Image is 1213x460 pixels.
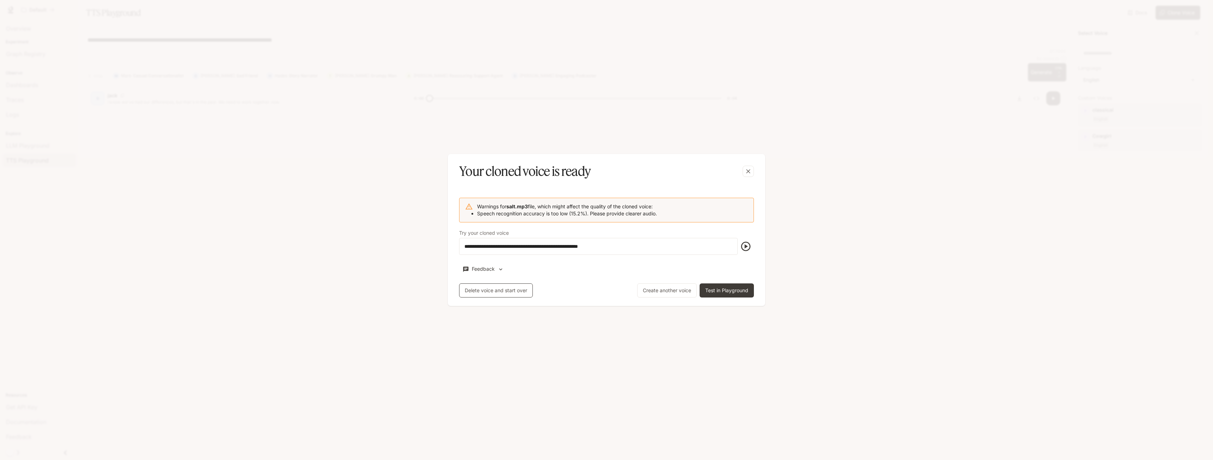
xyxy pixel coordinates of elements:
[459,231,509,235] p: Try your cloned voice
[477,210,657,217] li: Speech recognition accuracy is too low (15.2%). Please provide clearer audio.
[459,263,507,275] button: Feedback
[506,203,528,209] b: salt.mp3
[637,283,697,298] button: Create another voice
[459,162,591,180] h5: Your cloned voice is ready
[700,283,754,298] button: Test in Playground
[459,283,533,298] button: Delete voice and start over
[477,200,657,220] div: Warnings for file, which might affect the quality of the cloned voice:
